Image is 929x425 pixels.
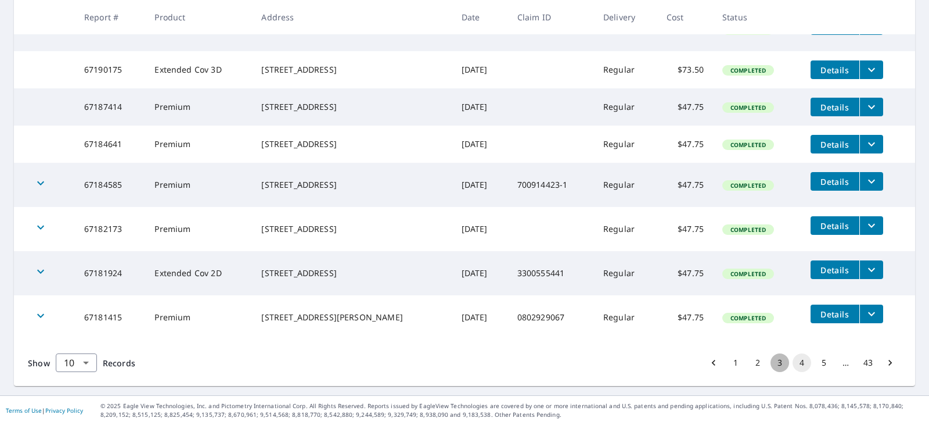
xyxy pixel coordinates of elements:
[261,312,442,323] div: [STREET_ADDRESS][PERSON_NAME]
[657,163,713,207] td: $47.75
[818,309,852,320] span: Details
[452,88,508,126] td: [DATE]
[594,295,657,340] td: Regular
[657,295,713,340] td: $47.75
[723,141,773,149] span: Completed
[815,353,833,372] button: Go to page 5
[859,172,883,191] button: filesDropdownBtn-67184585
[56,347,97,379] div: 10
[145,251,252,295] td: Extended Cov 2D
[452,51,508,88] td: [DATE]
[881,353,899,372] button: Go to next page
[103,358,135,369] span: Records
[261,64,442,76] div: [STREET_ADDRESS]
[75,51,145,88] td: 67190175
[811,260,859,279] button: detailsBtn-67181924
[145,51,252,88] td: Extended Cov 3D
[657,126,713,163] td: $47.75
[508,295,594,340] td: 0802929067
[859,98,883,116] button: filesDropdownBtn-67187414
[261,179,442,191] div: [STREET_ADDRESS]
[657,51,713,88] td: $73.50
[261,138,442,150] div: [STREET_ADDRESS]
[6,406,42,415] a: Terms of Use
[508,251,594,295] td: 3300555441
[45,406,83,415] a: Privacy Policy
[811,98,859,116] button: detailsBtn-67187414
[594,88,657,126] td: Regular
[56,353,97,372] div: Show 10 records
[75,295,145,340] td: 67181415
[818,220,852,231] span: Details
[859,305,883,323] button: filesDropdownBtn-67181415
[261,267,442,279] div: [STREET_ADDRESS]
[818,65,852,76] span: Details
[28,358,50,369] span: Show
[452,295,508,340] td: [DATE]
[6,407,83,414] p: |
[75,163,145,207] td: 67184585
[723,103,773,112] span: Completed
[793,353,811,372] button: page 4
[811,135,859,153] button: detailsBtn-67184641
[748,353,767,372] button: Go to page 2
[818,176,852,187] span: Details
[859,216,883,235] button: filesDropdownBtn-67182173
[75,126,145,163] td: 67184641
[859,260,883,279] button: filesDropdownBtn-67181924
[723,226,773,234] span: Completed
[837,357,855,369] div: …
[657,207,713,251] td: $47.75
[75,251,145,295] td: 67181924
[811,216,859,235] button: detailsBtn-67182173
[452,207,508,251] td: [DATE]
[145,295,252,340] td: Premium
[811,305,859,323] button: detailsBtn-67181415
[859,135,883,153] button: filesDropdownBtn-67184641
[594,251,657,295] td: Regular
[726,353,745,372] button: Go to page 1
[811,172,859,191] button: detailsBtn-67184585
[703,353,901,372] nav: pagination navigation
[145,88,252,126] td: Premium
[594,163,657,207] td: Regular
[818,139,852,150] span: Details
[657,251,713,295] td: $47.75
[770,353,789,372] button: Go to page 3
[723,66,773,74] span: Completed
[75,88,145,126] td: 67187414
[75,207,145,251] td: 67182173
[859,60,883,79] button: filesDropdownBtn-67190175
[452,126,508,163] td: [DATE]
[723,270,773,278] span: Completed
[261,101,442,113] div: [STREET_ADDRESS]
[657,88,713,126] td: $47.75
[723,181,773,190] span: Completed
[859,353,877,372] button: Go to page 43
[145,163,252,207] td: Premium
[818,265,852,276] span: Details
[452,163,508,207] td: [DATE]
[818,102,852,113] span: Details
[261,223,442,235] div: [STREET_ADDRESS]
[145,126,252,163] td: Premium
[811,60,859,79] button: detailsBtn-67190175
[723,314,773,322] span: Completed
[594,126,657,163] td: Regular
[594,207,657,251] td: Regular
[594,51,657,88] td: Regular
[704,353,723,372] button: Go to previous page
[100,402,923,419] p: © 2025 Eagle View Technologies, Inc. and Pictometry International Corp. All Rights Reserved. Repo...
[145,207,252,251] td: Premium
[452,251,508,295] td: [DATE]
[508,163,594,207] td: 700914423-1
